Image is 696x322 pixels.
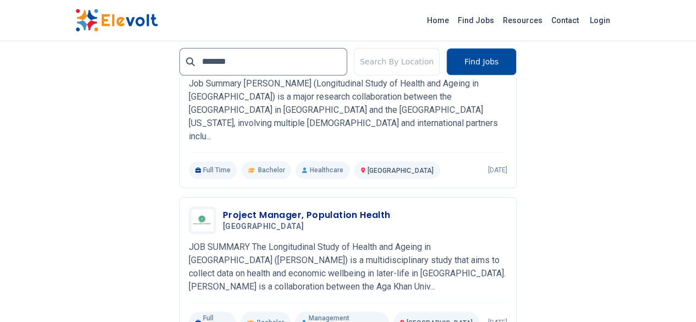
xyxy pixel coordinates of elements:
[547,12,583,29] a: Contact
[75,9,158,32] img: Elevolt
[189,77,507,143] p: Job Summary [PERSON_NAME] (Longitudinal Study of Health and Ageing in [GEOGRAPHIC_DATA]) is a maj...
[641,269,696,322] iframe: Chat Widget
[295,161,349,179] p: Healthcare
[498,12,547,29] a: Resources
[583,9,617,31] a: Login
[446,48,517,75] button: Find Jobs
[189,241,507,293] p: JOB SUMMARY The Longitudinal Study of Health and Ageing in [GEOGRAPHIC_DATA] ([PERSON_NAME]) is a...
[223,209,391,222] h3: Project Manager, Population Health
[488,166,507,174] p: [DATE]
[368,167,434,174] span: [GEOGRAPHIC_DATA]
[191,209,213,231] img: Aga khan University
[189,43,507,179] a: Aga khan UniversityAssistant Project Manager, Population Health[GEOGRAPHIC_DATA]Job Summary [PERS...
[223,222,304,232] span: [GEOGRAPHIC_DATA]
[453,12,498,29] a: Find Jobs
[257,166,284,174] span: Bachelor
[423,12,453,29] a: Home
[189,161,238,179] p: Full Time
